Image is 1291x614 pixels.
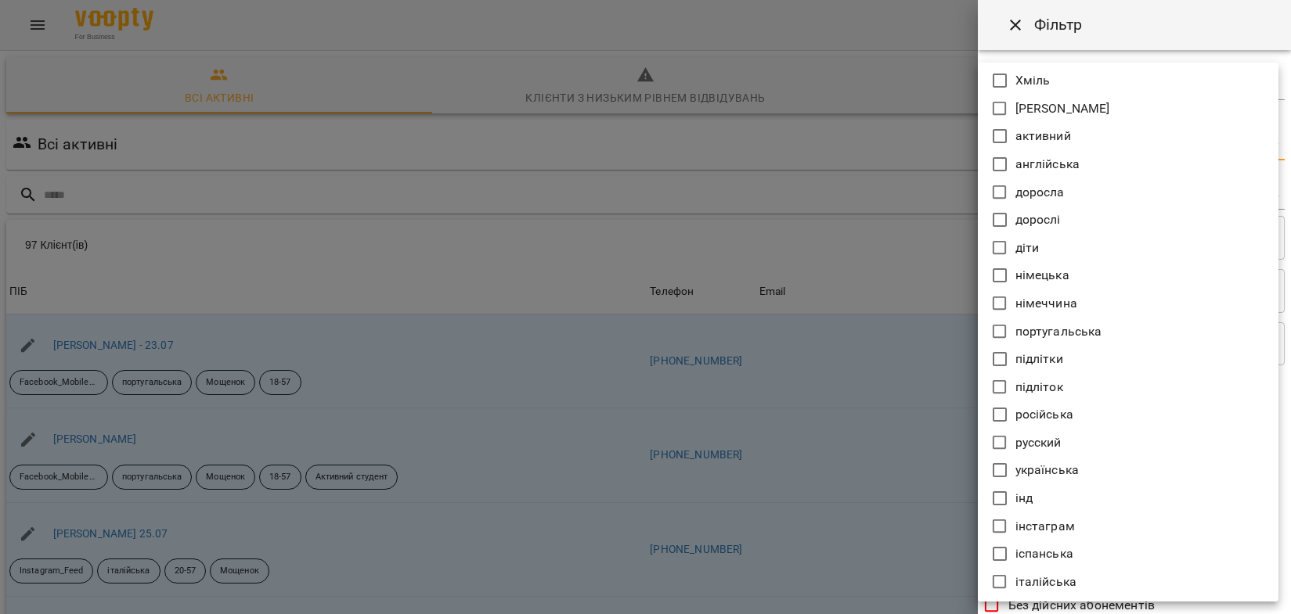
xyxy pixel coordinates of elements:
p: діти [1015,239,1040,257]
p: доросла [1015,183,1065,202]
p: інд [1015,489,1033,508]
p: англійська [1015,155,1080,174]
p: німеччина [1015,294,1077,313]
p: іспанська [1015,544,1073,563]
p: активний [1015,127,1071,145]
p: українська [1015,461,1079,479]
p: дорослі [1015,210,1061,229]
p: німецька [1015,266,1069,285]
p: [PERSON_NAME] [1015,99,1110,118]
p: російська [1015,405,1073,424]
p: підліток [1015,378,1063,397]
p: Хміль [1015,71,1051,90]
p: італійська [1015,573,1076,591]
p: португальська [1015,322,1102,341]
p: русский [1015,433,1062,452]
p: підлітки [1015,350,1063,368]
p: інстаграм [1015,517,1075,536]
